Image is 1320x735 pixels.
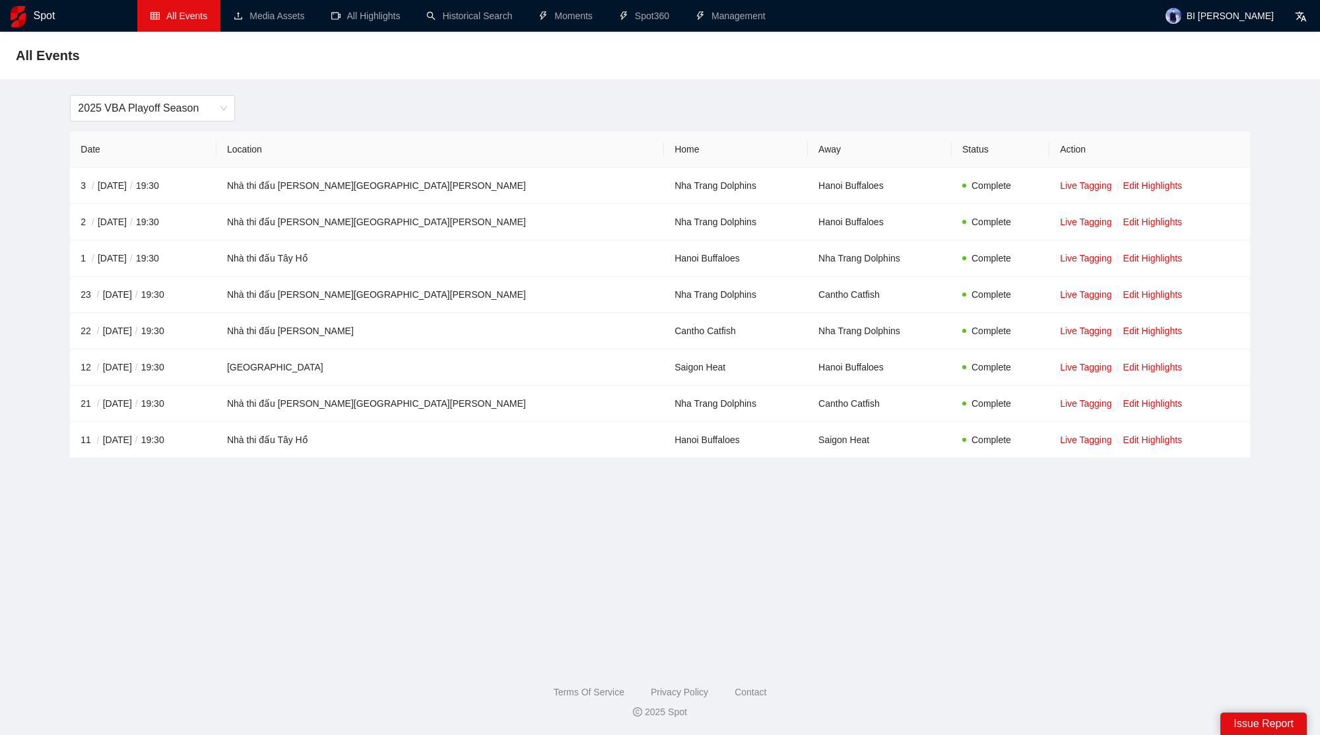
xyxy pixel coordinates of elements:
[972,289,1011,300] span: Complete
[216,277,664,313] td: Nhà thi đấu [PERSON_NAME][GEOGRAPHIC_DATA][PERSON_NAME]
[1060,253,1111,263] a: Live Tagging
[132,398,141,409] span: /
[554,687,624,697] a: Terms Of Service
[1060,435,1111,445] a: Live Tagging
[664,240,808,277] td: Hanoi Buffaloes
[808,204,952,240] td: Hanoi Buffaloes
[952,131,1049,168] th: Status
[1123,435,1183,445] a: Edit Highlights
[664,168,808,204] td: Nha Trang Dolphins
[132,326,141,336] span: /
[1123,289,1183,300] a: Edit Highlights
[70,240,216,277] td: 1 [DATE] 19:30
[664,277,808,313] td: Nha Trang Dolphins
[216,313,664,349] td: Nhà thi đấu [PERSON_NAME]
[972,326,1011,336] span: Complete
[78,96,227,121] span: 2025 VBA Playoff Season
[94,362,103,372] span: /
[94,289,103,300] span: /
[972,435,1011,445] span: Complete
[166,11,207,21] span: All Events
[16,45,80,66] span: All Events
[664,386,808,422] td: Nha Trang Dolphins
[633,707,642,717] span: copyright
[1123,217,1183,227] a: Edit Highlights
[216,240,664,277] td: Nhà thi đấu Tây Hồ
[70,386,216,422] td: 21 [DATE] 19:30
[70,422,216,458] td: 11 [DATE] 19:30
[808,131,952,168] th: Away
[70,313,216,349] td: 22 [DATE] 19:30
[664,131,808,168] th: Home
[216,168,664,204] td: Nhà thi đấu [PERSON_NAME][GEOGRAPHIC_DATA][PERSON_NAME]
[664,349,808,386] td: Saigon Heat
[216,386,664,422] td: Nhà thi đấu [PERSON_NAME][GEOGRAPHIC_DATA][PERSON_NAME]
[1123,253,1183,263] a: Edit Highlights
[132,362,141,372] span: /
[94,326,103,336] span: /
[972,217,1011,227] span: Complete
[70,349,216,386] td: 12 [DATE] 19:30
[972,180,1011,191] span: Complete
[11,6,26,27] img: logo
[1123,398,1183,409] a: Edit Highlights
[88,217,98,227] span: /
[808,422,952,458] td: Saigon Heat
[132,435,141,445] span: /
[70,131,216,168] th: Date
[88,253,98,263] span: /
[150,11,160,20] span: table
[1123,180,1183,191] a: Edit Highlights
[1060,180,1111,191] a: Live Tagging
[94,435,103,445] span: /
[216,422,664,458] td: Nhà thi đấu Tây Hồ
[132,289,141,300] span: /
[735,687,766,697] a: Contact
[808,313,952,349] td: Nha Trang Dolphins
[651,687,708,697] a: Privacy Policy
[127,217,136,227] span: /
[1060,398,1111,409] a: Live Tagging
[808,277,952,313] td: Cantho Catfish
[70,277,216,313] td: 23 [DATE] 19:30
[664,422,808,458] td: Hanoi Buffaloes
[88,180,98,191] span: /
[539,11,593,21] a: thunderboltMoments
[1060,289,1111,300] a: Live Tagging
[70,204,216,240] td: 2 [DATE] 19:30
[331,11,401,21] a: video-cameraAll Highlights
[1123,362,1183,372] a: Edit Highlights
[11,705,1309,719] div: 2025 Spot
[1049,131,1249,168] th: Action
[94,398,103,409] span: /
[619,11,669,21] a: thunderboltSpot360
[216,204,664,240] td: Nhà thi đấu [PERSON_NAME][GEOGRAPHIC_DATA][PERSON_NAME]
[1123,326,1183,336] a: Edit Highlights
[1060,362,1111,372] a: Live Tagging
[664,313,808,349] td: Cantho Catfish
[664,204,808,240] td: Nha Trang Dolphins
[972,253,1011,263] span: Complete
[972,398,1011,409] span: Complete
[1060,217,1111,227] a: Live Tagging
[808,240,952,277] td: Nha Trang Dolphins
[808,386,952,422] td: Cantho Catfish
[696,11,766,21] a: thunderboltManagement
[127,180,136,191] span: /
[70,168,216,204] td: 3 [DATE] 19:30
[1220,713,1307,735] div: Issue Report
[234,11,304,21] a: uploadMedia Assets
[216,349,664,386] td: [GEOGRAPHIC_DATA]
[808,349,952,386] td: Hanoi Buffaloes
[1060,326,1111,336] a: Live Tagging
[808,168,952,204] td: Hanoi Buffaloes
[1166,8,1181,24] img: avatar
[127,253,136,263] span: /
[216,131,664,168] th: Location
[972,362,1011,372] span: Complete
[426,11,512,21] a: searchHistorical Search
